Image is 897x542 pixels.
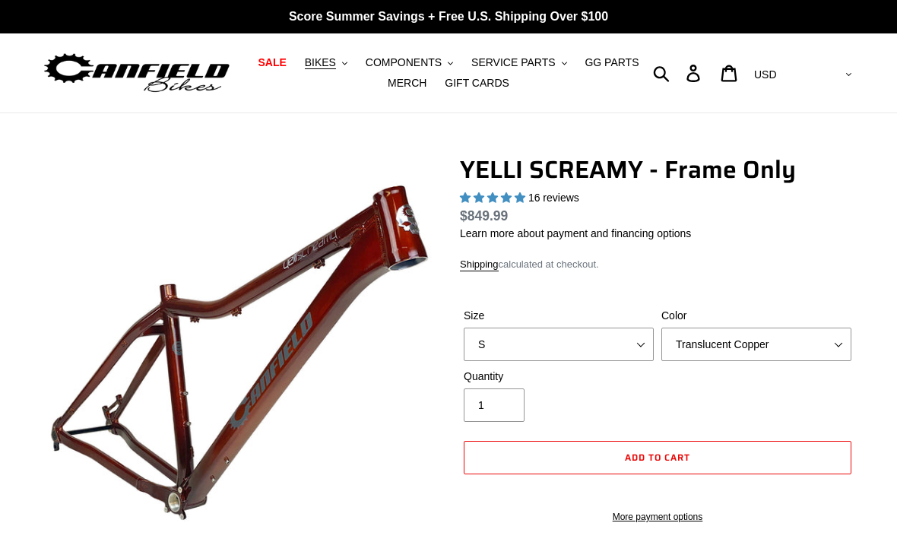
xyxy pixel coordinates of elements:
[460,192,528,204] span: 5.00 stars
[380,73,434,94] a: MERCH
[464,308,654,324] label: Size
[358,52,461,73] button: COMPONENTS
[464,510,851,524] a: More payment options
[42,49,232,97] img: Canfield Bikes
[258,56,286,69] span: SALE
[250,52,293,73] a: SALE
[661,308,851,324] label: Color
[366,56,442,69] span: COMPONENTS
[437,73,517,94] a: GIFT CARDS
[460,155,855,184] h1: YELLI SCREAMY - Frame Only
[460,208,508,223] span: $849.99
[460,257,855,272] div: calculated at checkout.
[297,52,355,73] button: BIKES
[464,52,574,73] button: SERVICE PARTS
[577,52,646,73] a: GG PARTS
[464,369,654,385] label: Quantity
[585,56,639,69] span: GG PARTS
[471,56,555,69] span: SERVICE PARTS
[460,258,499,271] a: Shipping
[388,77,426,90] span: MERCH
[445,77,509,90] span: GIFT CARDS
[460,227,691,239] a: Learn more about payment and financing options
[625,450,690,464] span: Add to cart
[464,441,851,474] button: Add to cart
[528,192,579,204] span: 16 reviews
[305,56,336,69] span: BIKES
